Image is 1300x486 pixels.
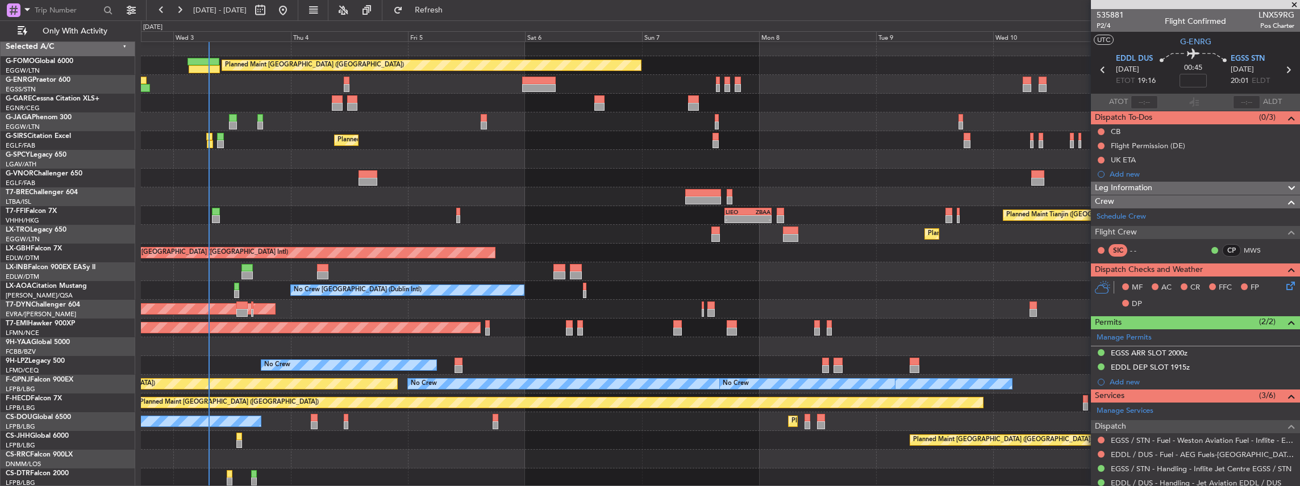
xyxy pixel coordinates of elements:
[1109,244,1127,257] div: SIC
[1111,155,1136,165] div: UK ETA
[1252,76,1270,87] span: ELDT
[6,451,73,458] a: CS-RRCFalcon 900LX
[1231,53,1265,65] span: EGSS STN
[173,31,290,41] div: Wed 3
[143,23,163,32] div: [DATE]
[6,189,78,196] a: T7-BREChallenger 604
[1161,282,1172,294] span: AC
[791,413,970,430] div: Planned Maint [GEOGRAPHIC_DATA] ([GEOGRAPHIC_DATA])
[6,395,62,402] a: F-HECDFalcon 7X
[6,301,80,308] a: T7-DYNChallenger 604
[6,376,73,383] a: F-GPNJFalcon 900EX
[6,141,35,150] a: EGLF/FAB
[6,227,30,233] span: LX-TRO
[6,470,30,477] span: CS-DTR
[6,123,40,131] a: EGGW/LTN
[6,104,40,112] a: EGNR/CEG
[6,358,28,364] span: 9H-LPZ
[1190,282,1200,294] span: CR
[6,291,73,300] a: [PERSON_NAME]/QSA
[6,198,31,206] a: LTBA/ISL
[1132,299,1142,310] span: DP
[1110,377,1294,387] div: Add new
[1111,450,1294,459] a: EDDL / DUS - Fuel - AEG Fuels-[GEOGRAPHIC_DATA] JET AVIATION SERVICES-EDDL/DUS
[6,273,39,281] a: EDLW/DTM
[6,216,39,225] a: VHHH/HKG
[6,114,32,121] span: G-JAGA
[723,375,749,392] div: No Crew
[1132,282,1143,294] span: MF
[6,95,99,102] a: G-GARECessna Citation XLS+
[1110,169,1294,179] div: Add new
[1095,182,1152,195] span: Leg Information
[291,31,408,41] div: Thu 4
[6,320,28,327] span: T7-EMI
[6,414,71,421] a: CS-DOUGlobal 6500
[6,58,73,65] a: G-FOMOGlobal 6000
[6,414,32,421] span: CS-DOU
[759,31,876,41] div: Mon 8
[6,58,35,65] span: G-FOMO
[642,31,759,41] div: Sun 7
[6,404,35,412] a: LFPB/LBG
[1244,245,1269,255] a: MWS
[6,339,70,346] a: 9H-YAAGlobal 5000
[405,6,453,14] span: Refresh
[6,170,82,177] a: G-VNORChallenger 650
[525,31,642,41] div: Sat 6
[1097,9,1124,21] span: 535881
[6,264,28,271] span: LX-INB
[225,57,404,74] div: Planned Maint [GEOGRAPHIC_DATA] ([GEOGRAPHIC_DATA])
[1094,35,1114,45] button: UTC
[1006,207,1139,224] div: Planned Maint Tianjin ([GEOGRAPHIC_DATA])
[1111,464,1291,474] a: EGSS / STN - Handling - Inflite Jet Centre EGSS / STN
[748,208,770,215] div: ZBAA
[6,329,39,337] a: LFMN/NCE
[388,1,456,19] button: Refresh
[1097,405,1153,417] a: Manage Services
[1116,64,1139,76] span: [DATE]
[1095,389,1124,403] span: Services
[1111,141,1185,150] div: Flight Permission (DE)
[1219,282,1232,294] span: FFC
[1095,263,1203,276] span: Dispatch Checks and Weather
[726,208,748,215] div: LIEO
[1111,127,1120,136] div: CB
[1095,111,1152,124] span: Dispatch To-Dos
[6,245,62,252] a: LX-GBHFalcon 7X
[6,433,69,439] a: CS-JHHGlobal 6000
[1095,420,1126,433] span: Dispatch
[6,160,36,169] a: LGAV/ATH
[1137,76,1156,87] span: 19:16
[6,114,72,121] a: G-JAGAPhenom 300
[6,366,39,375] a: LFMD/CEQ
[6,170,34,177] span: G-VNOR
[6,358,65,364] a: 9H-LPZLegacy 500
[1095,195,1114,208] span: Crew
[6,66,40,75] a: EGGW/LTN
[6,245,31,252] span: LX-GBH
[411,375,437,392] div: No Crew
[6,254,39,262] a: EDLW/DTM
[1097,211,1146,223] a: Schedule Crew
[1130,245,1156,255] div: - -
[264,357,290,374] div: No Crew
[1111,348,1187,358] div: EGSS ARR SLOT 2000z
[1180,36,1211,48] span: G-ENRG
[6,189,29,196] span: T7-BRE
[140,394,319,411] div: Planned Maint [GEOGRAPHIC_DATA] ([GEOGRAPHIC_DATA])
[294,282,422,299] div: No Crew [GEOGRAPHIC_DATA] (Dublin Intl)
[1231,76,1249,87] span: 20:01
[1116,76,1135,87] span: ETOT
[1259,389,1276,401] span: (3/6)
[928,225,1002,242] div: Planned Maint Dusseldorf
[6,470,69,477] a: CS-DTRFalcon 2000
[98,244,288,261] div: Planned Maint [GEOGRAPHIC_DATA] ([GEOGRAPHIC_DATA] Intl)
[6,235,40,244] a: EGGW/LTN
[1251,282,1259,294] span: FP
[6,301,31,308] span: T7-DYN
[13,22,123,40] button: Only With Activity
[6,227,66,233] a: LX-TROLegacy 650
[1111,362,1190,372] div: EDDL DEP SLOT 1915z
[6,208,26,215] span: T7-FFI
